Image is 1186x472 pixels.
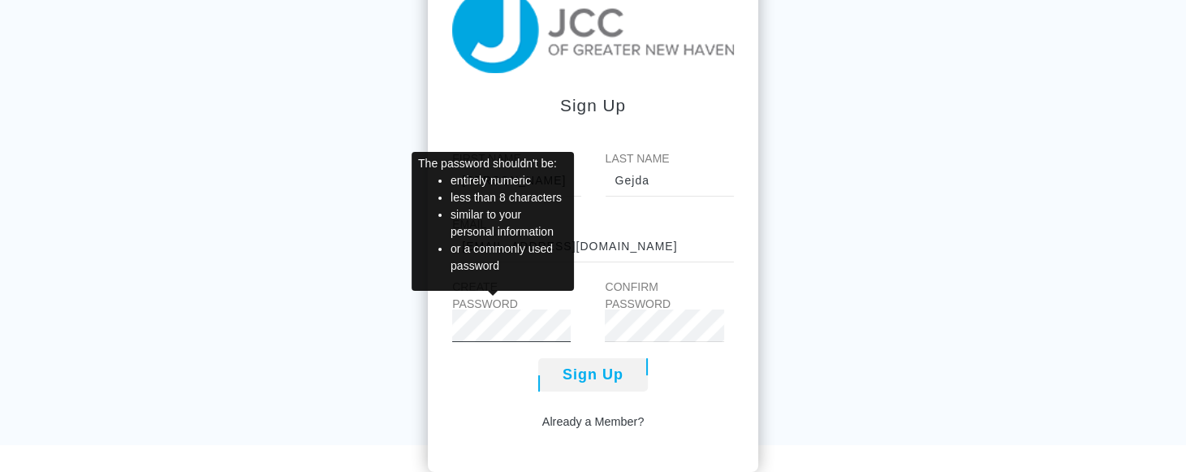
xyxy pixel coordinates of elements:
[542,414,645,431] a: Already a Member?
[451,206,567,240] li: similar to your personal information
[452,216,734,233] label: Email
[538,358,648,392] button: Sign Up
[451,172,567,189] li: entirely numeric
[605,279,708,313] label: Confirm Password
[452,93,734,118] div: Sign up
[412,152,574,291] div: The password shouldn't be:
[451,240,567,275] li: or a commonly used password
[452,230,734,262] input: johnny@email.com
[606,150,734,167] label: Last Name
[451,189,567,206] li: less than 8 characters
[606,164,734,197] input: Smith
